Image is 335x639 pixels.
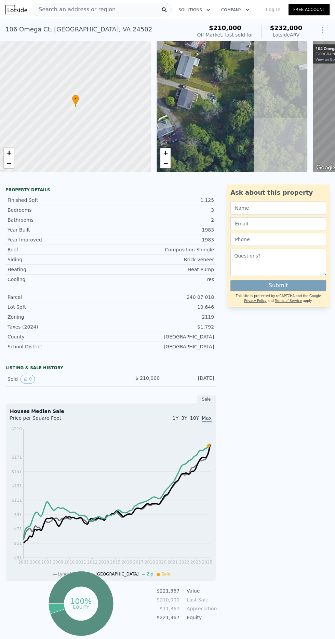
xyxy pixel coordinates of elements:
[156,587,180,595] td: $221,367
[230,217,326,230] input: Email
[111,294,214,301] div: 240 07 018
[99,560,109,565] tspan: 2013
[7,159,11,167] span: −
[11,455,22,459] tspan: $171
[289,4,330,15] a: Free Account
[160,148,171,158] a: Zoom in
[5,25,152,34] div: 106 Omega Ct , [GEOGRAPHIC_DATA] , VA 24502
[111,323,214,330] div: $1,792
[8,256,111,263] div: Siding
[209,24,241,31] span: $210,000
[11,484,22,488] tspan: $131
[41,560,52,565] tspan: 2007
[133,560,144,565] tspan: 2017
[8,226,111,233] div: Year Built
[156,614,180,621] td: $221,367
[5,5,27,14] img: Lotside
[14,527,22,531] tspan: $71
[185,614,216,621] td: Equity
[8,314,111,320] div: Zoning
[185,605,216,612] td: Appreciation
[202,415,212,422] span: Max
[156,560,167,565] tspan: 2020
[8,375,105,384] div: Sold
[111,343,214,350] div: [GEOGRAPHIC_DATA]
[135,375,160,381] span: $ 210,000
[197,31,253,38] div: Off Market, last sold for
[316,23,330,37] button: Show Options
[270,24,302,31] span: $232,000
[230,280,326,291] button: Submit
[8,207,111,213] div: Bedrooms
[163,149,167,157] span: +
[111,217,214,223] div: 2
[202,560,213,565] tspan: 2025
[8,236,111,243] div: Year Improved
[160,158,171,168] a: Zoom out
[165,375,214,384] div: [DATE]
[76,560,86,565] tspan: 2011
[111,246,214,253] div: Composition Shingle
[181,415,187,421] span: 3Y
[173,415,178,421] span: 1Y
[33,5,116,14] span: Search an address or region
[190,415,199,421] span: 10Y
[14,512,22,517] tspan: $91
[156,596,180,603] td: $210,000
[87,560,98,565] tspan: 2012
[4,148,14,158] a: Zoom in
[244,299,266,303] a: Privacy Policy
[8,304,111,310] div: Lot Sqft
[185,596,216,603] td: Last Sale
[73,604,89,609] tspan: equity
[8,343,111,350] div: School District
[72,96,79,102] span: •
[230,202,326,214] input: Name
[4,158,14,168] a: Zoom out
[64,560,75,565] tspan: 2010
[111,207,214,213] div: 3
[179,560,190,565] tspan: 2022
[173,4,216,16] button: Solutions
[230,294,326,304] div: This site is protected by reCAPTCHA and the Google and apply.
[110,560,121,565] tspan: 2015
[161,572,170,577] span: Sale
[11,498,22,503] tspan: $111
[111,226,214,233] div: 1983
[275,299,302,303] a: Terms of Service
[21,375,35,384] button: View historical data
[185,587,216,595] td: Value
[8,323,111,330] div: Taxes (2024)
[7,149,11,157] span: +
[8,266,111,273] div: Heating
[11,427,22,431] tspan: $210
[111,236,214,243] div: 1983
[14,541,22,546] tspan: $51
[197,395,216,404] div: Sale
[8,333,111,340] div: County
[190,560,201,565] tspan: 2023
[145,560,155,565] tspan: 2018
[8,276,111,283] div: Cooling
[10,408,212,415] div: Houses Median Sale
[111,197,214,204] div: 1,125
[111,266,214,273] div: Heat Pump
[10,415,111,426] div: Price per Square Foot
[270,31,302,38] div: Lotside ARV
[216,4,255,16] button: Company
[230,233,326,246] input: Phone
[30,560,40,565] tspan: 2006
[258,6,289,13] a: Log In
[230,188,326,197] div: Ask about this property
[111,314,214,320] div: 2119
[14,556,22,560] tspan: $31
[8,217,111,223] div: Bathrooms
[167,560,178,565] tspan: 2021
[163,159,167,167] span: −
[72,95,79,107] div: •
[53,560,63,565] tspan: 2008
[18,560,29,565] tspan: 2005
[111,276,214,283] div: Yes
[11,469,22,474] tspan: $151
[111,304,214,310] div: 19,646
